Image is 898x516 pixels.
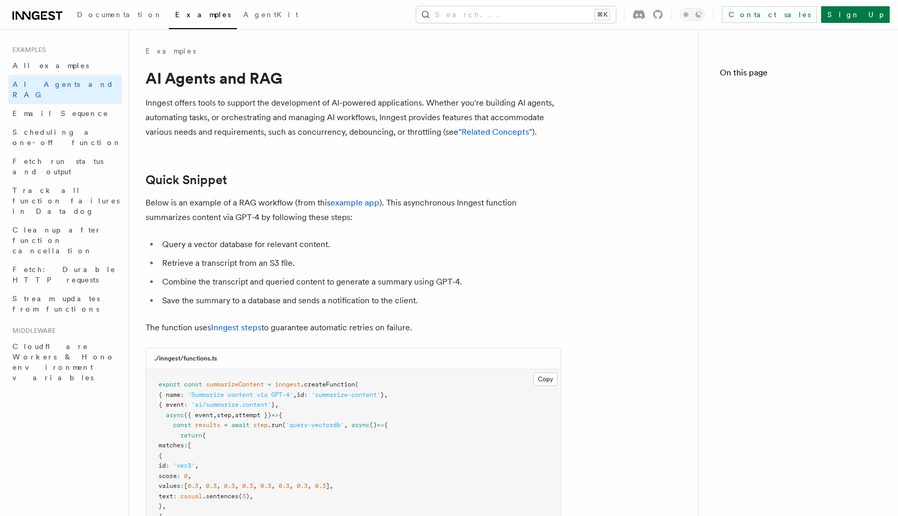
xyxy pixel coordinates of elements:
[169,3,237,29] a: Examples
[331,198,379,208] a: example app
[180,391,184,398] span: :
[159,256,561,270] li: Retrieve a transcript from an S3 file.
[720,67,877,83] h4: On this page
[730,162,826,173] span: Related concepts
[188,472,191,480] span: ,
[297,391,304,398] span: id
[726,158,877,177] a: Related concepts
[8,46,46,54] span: Examples
[8,181,122,221] a: Track all function failures in Datadog
[297,482,308,489] span: 0.3
[166,462,169,469] span: :
[188,442,191,449] span: [
[8,337,122,387] a: Cloudflare Workers & Hono environment variables
[146,69,561,87] h1: AI Agents and RAG
[71,3,169,28] a: Documentation
[8,56,122,75] a: All examples
[326,482,329,489] span: ]
[199,482,202,489] span: ,
[329,482,333,489] span: ,
[180,482,184,489] span: :
[458,127,532,137] a: "Related Concepts"
[202,493,239,500] span: .sentences
[8,104,122,123] a: Email Sequence
[12,294,100,313] span: Stream updates from functions
[235,482,239,489] span: ,
[12,265,116,284] span: Fetch: Durable HTTP requests
[384,421,388,429] span: {
[206,381,264,388] span: summarizeContent
[184,401,188,408] span: :
[286,421,344,429] span: 'query-vectordb'
[351,421,369,429] span: async
[173,462,195,469] span: 'vec3'
[217,411,231,419] span: step
[724,87,868,98] span: AI Agents and RAG
[213,411,217,419] span: ,
[730,106,817,117] span: Quick Snippet
[184,472,188,480] span: 0
[159,442,184,449] span: matches
[159,237,561,252] li: Query a vector database for relevant content.
[726,102,877,121] a: Quick Snippet
[159,275,561,289] li: Combine the transcript and queried content to generate a summary using GPT-4.
[242,482,253,489] span: 0.3
[159,502,162,510] span: }
[166,411,184,419] span: async
[8,152,122,181] a: Fetch run status and output
[159,482,180,489] span: values
[177,472,180,480] span: :
[12,128,122,147] span: Scheduling a one-off function
[202,432,206,439] span: {
[159,381,180,388] span: export
[726,121,877,139] a: App examples
[8,75,122,104] a: AI Agents and RAG
[730,144,781,154] span: Resources
[253,421,268,429] span: step
[195,421,220,429] span: results
[377,421,384,429] span: =>
[821,6,890,23] a: Sign Up
[720,83,877,102] a: AI Agents and RAG
[246,493,249,500] span: )
[293,391,297,398] span: ,
[249,493,253,500] span: ,
[243,10,298,19] span: AgentKit
[239,493,242,500] span: (
[533,372,558,386] button: Copy
[8,221,122,260] a: Cleanup after function cancellation
[8,289,122,318] a: Stream updates from functions
[271,401,275,408] span: }
[289,482,293,489] span: ,
[184,411,213,419] span: ({ event
[12,80,114,99] span: AI Agents and RAG
[268,421,282,429] span: .run
[146,196,561,225] p: Below is an example of a RAG workflow (from this ). This asynchronous Inngest function summarizes...
[726,139,877,158] a: Resources
[191,401,271,408] span: 'ai/summarize.content'
[159,401,184,408] span: { event
[242,493,246,500] span: 3
[275,381,300,388] span: inngest
[184,381,202,388] span: const
[235,411,271,419] span: attempt })
[275,401,279,408] span: ,
[12,342,115,382] span: Cloudflare Workers & Hono environment variables
[173,493,177,500] span: :
[146,46,196,56] a: Examples
[260,482,271,489] span: 0.3
[384,391,388,398] span: ,
[146,320,561,335] p: The function uses to guarantee automatic retries on failure.
[355,381,359,388] span: (
[595,9,610,20] kbd: ⌘K
[159,293,561,308] li: Save the summary to a database and sends a notification to the client.
[12,157,103,176] span: Fetch run status and output
[206,482,217,489] span: 0.3
[231,421,249,429] span: await
[416,6,616,23] button: Search...⌘K
[224,482,235,489] span: 0.3
[159,391,180,398] span: { name
[271,411,279,419] span: =>
[300,381,355,388] span: .createFunction
[680,8,705,21] button: Toggle dark mode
